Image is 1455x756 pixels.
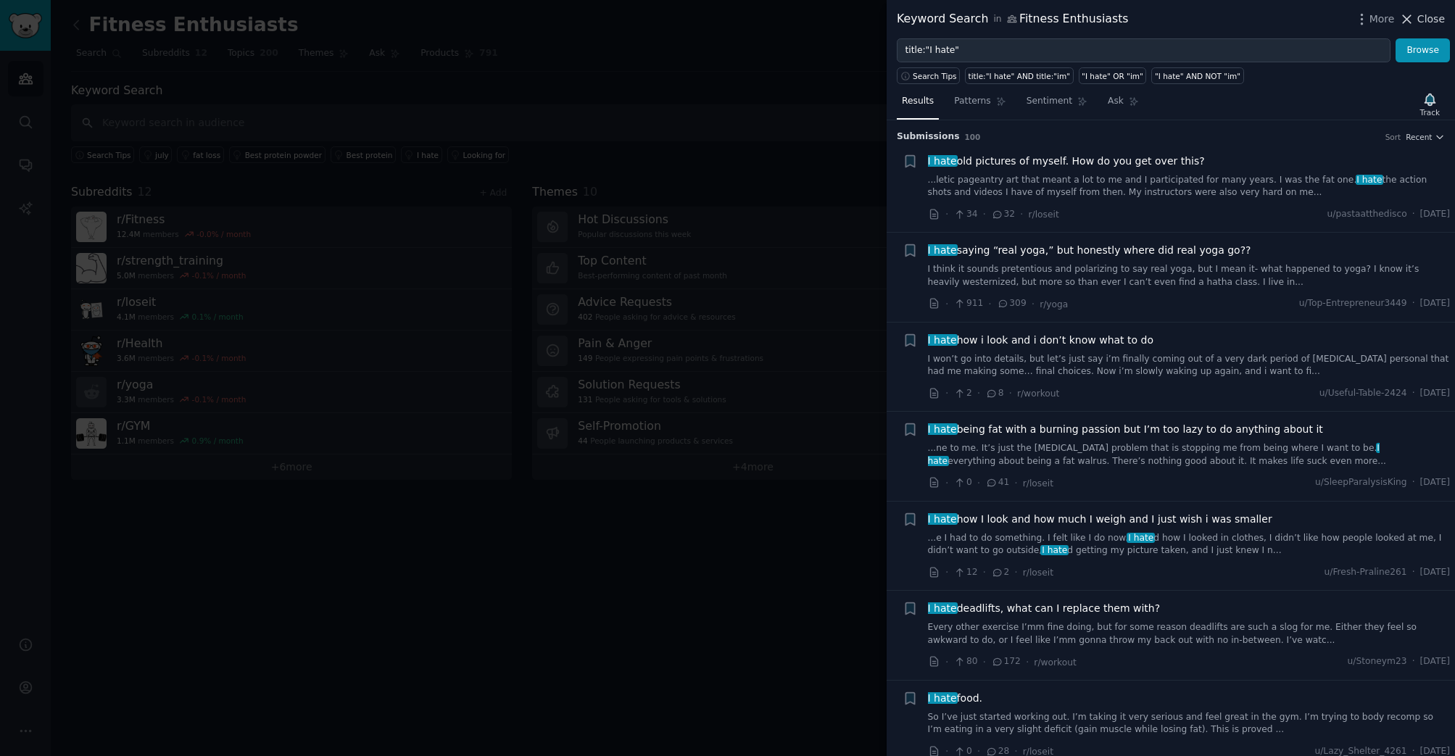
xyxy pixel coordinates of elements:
[991,655,1021,668] span: 172
[928,243,1251,258] a: I hatesaying “real yoga,” but honestly where did real yoga go??
[1029,209,1059,220] span: r/loseit
[1399,12,1445,27] button: Close
[928,443,1380,466] span: I hate
[927,692,958,704] span: I hate
[1356,175,1384,185] span: I hate
[983,207,986,222] span: ·
[897,67,960,84] button: Search Tips
[1040,299,1068,310] span: r/yoga
[902,95,934,108] span: Results
[1108,95,1124,108] span: Ask
[928,333,1154,348] span: how i look and i don’t know what to do
[1319,387,1407,400] span: u/Useful-Table-2424
[927,602,958,614] span: I hate
[1299,297,1407,310] span: u/Top-Entrepreneur3449
[928,174,1451,199] a: ...letic pageantry art that meant a lot to me and I participated for many years. I was the fat on...
[928,442,1451,468] a: ...ne to me. It’s just the [MEDICAL_DATA] problem that is stopping me from being where I want to ...
[945,296,948,312] span: ·
[928,333,1154,348] a: I hatehow i look and i don’t know what to do
[965,67,1074,84] a: title:"I hate" AND title:"im"
[953,476,971,489] span: 0
[928,243,1251,258] span: saying “real yoga,” but honestly where did real yoga go??
[983,655,986,670] span: ·
[1412,297,1415,310] span: ·
[945,475,948,491] span: ·
[928,601,1161,616] span: deadlifts, what can I replace them with?
[897,130,960,144] span: Submission s
[928,353,1451,378] a: I won’t go into details, but let’s just say i’m finally coming out of a very dark period of [MEDI...
[1315,476,1407,489] span: u/SleepParalysisKing
[945,207,948,222] span: ·
[1420,387,1450,400] span: [DATE]
[1420,655,1450,668] span: [DATE]
[953,387,971,400] span: 2
[1420,566,1450,579] span: [DATE]
[1023,478,1053,489] span: r/loseit
[1014,475,1017,491] span: ·
[983,565,986,580] span: ·
[1020,207,1023,222] span: ·
[1412,387,1415,400] span: ·
[1155,71,1240,81] div: "I hate" AND NOT "im"
[1079,67,1147,84] a: "I hate" OR "im"
[1406,132,1445,142] button: Recent
[1027,95,1072,108] span: Sentiment
[1412,208,1415,221] span: ·
[977,475,980,491] span: ·
[945,565,948,580] span: ·
[993,13,1001,26] span: in
[991,566,1009,579] span: 2
[1023,568,1053,578] span: r/loseit
[977,386,980,401] span: ·
[1127,533,1155,543] span: I hate
[1151,67,1243,84] a: "I hate" AND NOT "im"
[945,655,948,670] span: ·
[1026,655,1029,670] span: ·
[1017,389,1059,399] span: r/workout
[1082,71,1143,81] div: "I hate" OR "im"
[985,476,1009,489] span: 41
[928,532,1451,557] a: ...e I had to do something. I felt like I do now.I hated how I looked in clothes, I didn’t like h...
[1417,12,1445,27] span: Close
[928,154,1205,169] span: old pictures of myself. How do you get over this?
[1412,655,1415,668] span: ·
[985,387,1003,400] span: 8
[928,711,1451,736] a: So I’ve just started working out. I’m taking it very serious and feel great in the gym. I’m tryin...
[928,422,1323,437] a: I hatebeing fat with a burning passion but I’m too lazy to do anything about it
[928,691,983,706] a: I hatefood.
[1420,476,1450,489] span: [DATE]
[913,71,957,81] span: Search Tips
[928,422,1323,437] span: being fat with a burning passion but I’m too lazy to do anything about it
[949,90,1011,120] a: Patterns
[897,38,1390,63] input: Try a keyword related to your business
[897,10,1129,28] div: Keyword Search Fitness Enthusiasts
[1406,132,1432,142] span: Recent
[969,71,1071,81] div: title:"I hate" AND title:"im"
[1040,545,1069,555] span: I hate
[953,297,983,310] span: 911
[953,655,977,668] span: 80
[928,512,1272,527] span: how I look and how much I weigh and I just wish i was smaller
[928,154,1205,169] a: I hateold pictures of myself. How do you get over this?
[1021,90,1093,120] a: Sentiment
[965,133,981,141] span: 100
[927,155,958,167] span: I hate
[1348,655,1407,668] span: u/Stoneym23
[953,208,977,221] span: 34
[954,95,990,108] span: Patterns
[1325,566,1407,579] span: u/Fresh-Praline261
[927,513,958,525] span: I hate
[897,90,939,120] a: Results
[997,297,1027,310] span: 309
[927,334,958,346] span: I hate
[928,621,1451,647] a: Every other exercise I’mm fine doing, but for some reason deadlifts are such a slog for me. Eithe...
[1103,90,1144,120] a: Ask
[1354,12,1395,27] button: More
[928,263,1451,288] a: I think it sounds pretentious and polarizing to say real yoga, but I mean it- what happened to yo...
[1412,476,1415,489] span: ·
[928,691,983,706] span: food.
[1420,107,1440,117] div: Track
[1420,297,1450,310] span: [DATE]
[927,244,958,256] span: I hate
[1396,38,1450,63] button: Browse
